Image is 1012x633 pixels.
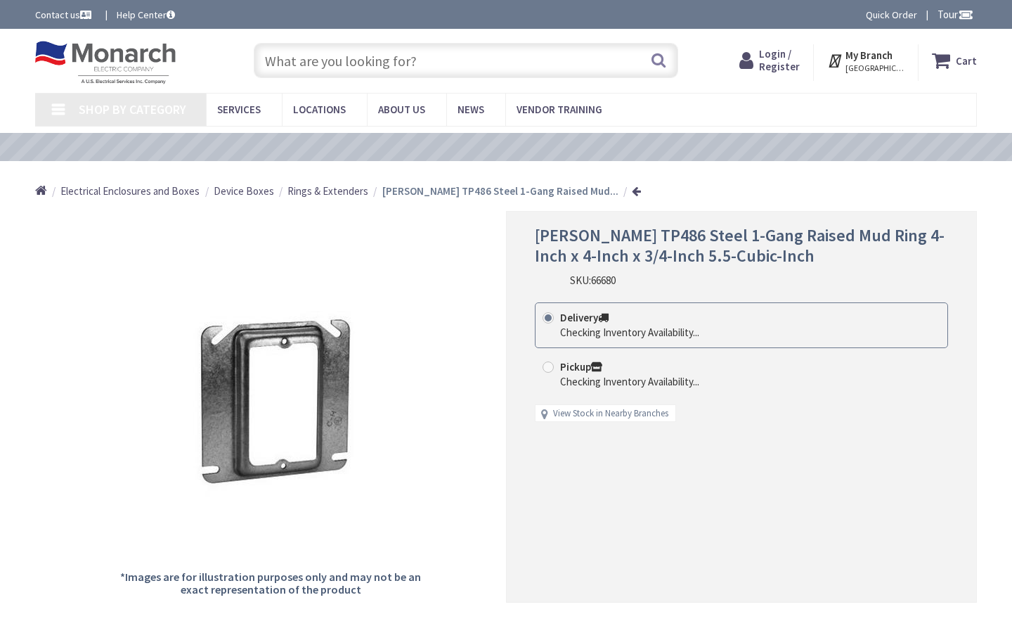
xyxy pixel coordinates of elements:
[845,49,893,62] strong: My Branch
[117,8,175,22] a: Help Center
[293,103,346,116] span: Locations
[560,325,699,340] div: Checking Inventory Availability...
[845,63,905,74] span: [GEOGRAPHIC_DATA], [GEOGRAPHIC_DATA]
[932,48,977,73] a: Cart
[217,103,261,116] span: Services
[535,224,945,267] span: [PERSON_NAME] TP486 Steel 1-Gang Raised Mud Ring 4-Inch x 4-Inch x 3/4-Inch 5.5-Cubic-Inch
[35,41,176,84] img: Monarch Electric Company
[382,184,618,198] strong: [PERSON_NAME] TP486 Steel 1-Gang Raised Mud...
[287,184,368,198] a: Rings & Extenders
[560,360,602,373] strong: Pickup
[827,48,905,73] div: My Branch [GEOGRAPHIC_DATA], [GEOGRAPHIC_DATA]
[517,103,602,116] span: Vendor Training
[759,47,800,73] span: Login / Register
[956,48,977,73] strong: Cart
[35,8,94,22] a: Contact us
[214,184,274,198] span: Device Boxes
[553,407,668,421] a: View Stock in Nearby Branches
[60,184,200,198] span: Electrical Enclosures and Boxes
[938,8,973,21] span: Tour
[560,374,699,389] div: Checking Inventory Availability...
[254,43,678,78] input: What are you looking for?
[570,273,616,288] div: SKU:
[287,184,368,198] span: Rings & Extenders
[866,8,917,22] a: Quick Order
[378,103,425,116] span: About Us
[79,101,186,117] span: Shop By Category
[165,294,376,505] img: Crouse-Hinds TP486 Steel 1-Gang Raised Mud Ring 4-Inch x 4-Inch x 3/4-Inch 5.5-Cubic-Inch
[560,311,609,324] strong: Delivery
[458,103,484,116] span: News
[591,274,616,287] span: 66680
[214,184,274,198] a: Device Boxes
[739,48,800,73] a: Login / Register
[60,184,200,198] a: Electrical Enclosures and Boxes
[110,571,431,596] h5: *Images are for illustration purposes only and may not be an exact representation of the product
[372,140,618,155] a: VIEW OUR VIDEO TRAINING LIBRARY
